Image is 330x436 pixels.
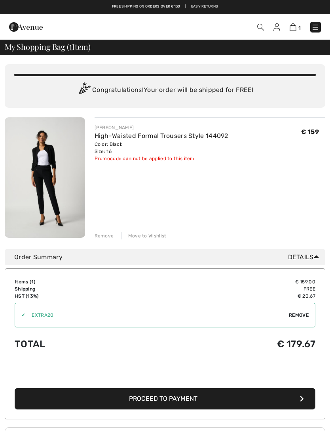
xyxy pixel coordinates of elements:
span: 1 [298,25,301,31]
div: ✔ [15,312,25,319]
span: My Shopping Bag ( Item) [5,43,91,51]
a: 1ère Avenue [9,23,43,30]
div: Promocode can not be applied to this item [95,155,228,162]
input: Promo code [25,303,289,327]
span: Proceed to Payment [129,395,197,402]
span: Details [288,252,322,262]
div: Move to Wishlist [121,232,167,239]
img: High-Waisted Formal Trousers Style 144092 [5,117,85,238]
td: Total [15,331,148,358]
img: Shopping Bag [290,23,296,31]
div: Color: Black Size: 16 [95,141,228,155]
td: € 179.67 [148,331,315,358]
span: 1 [69,41,72,51]
td: Items ( ) [15,278,148,285]
div: Order Summary [14,252,322,262]
td: Shipping [15,285,148,293]
div: Remove [95,232,114,239]
td: € 20.67 [148,293,315,300]
div: [PERSON_NAME] [95,124,228,131]
span: € 159 [301,128,319,136]
td: HST (13%) [15,293,148,300]
img: Search [257,24,264,31]
a: High-Waisted Formal Trousers Style 144092 [95,132,228,140]
span: 1 [31,279,34,285]
img: 1ère Avenue [9,19,43,35]
span: | [185,4,186,10]
img: My Info [273,23,280,31]
span: Remove [289,312,309,319]
a: Easy Returns [191,4,218,10]
img: Menu [311,23,319,31]
td: Free [148,285,315,293]
img: Congratulation2.svg [76,82,92,98]
td: € 159.00 [148,278,315,285]
div: Congratulations! Your order will be shipped for FREE! [14,82,316,98]
a: Free shipping on orders over €130 [112,4,180,10]
iframe: PayPal [15,363,315,385]
a: 1 [290,22,301,32]
button: Proceed to Payment [15,388,315,409]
